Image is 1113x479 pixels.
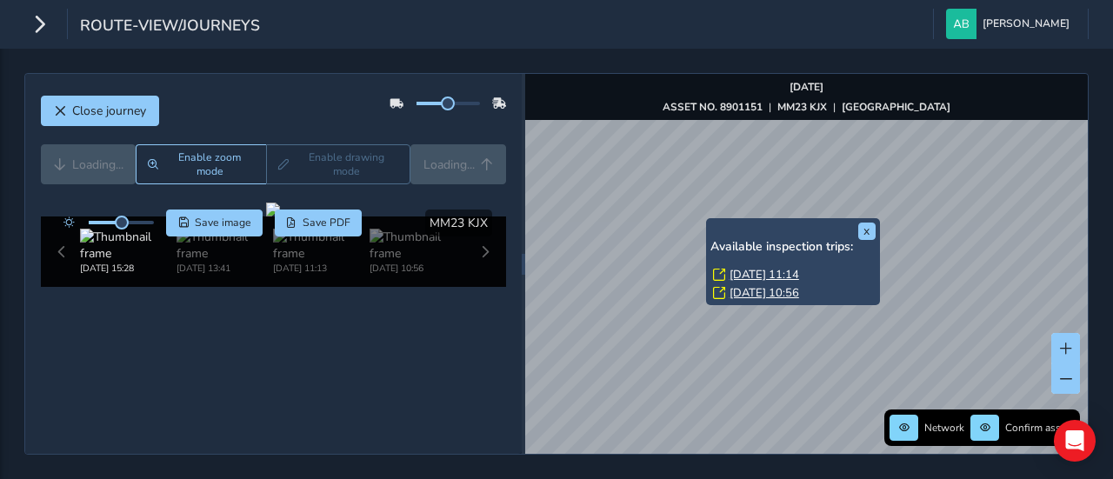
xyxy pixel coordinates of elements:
[166,210,263,236] button: Save
[370,229,466,262] img: Thumbnail frame
[730,267,799,283] a: [DATE] 11:14
[275,210,363,236] button: PDF
[777,100,827,114] strong: MM23 KJX
[41,96,159,126] button: Close journey
[842,100,950,114] strong: [GEOGRAPHIC_DATA]
[946,9,976,39] img: diamond-layout
[136,144,266,184] button: Zoom
[195,216,251,230] span: Save image
[72,103,146,119] span: Close journey
[730,285,799,301] a: [DATE] 10:56
[430,215,488,231] span: MM23 KJX
[983,9,1070,39] span: [PERSON_NAME]
[858,223,876,240] button: x
[303,216,350,230] span: Save PDF
[790,80,823,94] strong: [DATE]
[663,100,763,114] strong: ASSET NO. 8901151
[710,240,876,255] h6: Available inspection trips:
[177,262,273,275] div: [DATE] 13:41
[273,262,370,275] div: [DATE] 11:13
[1005,421,1075,435] span: Confirm assets
[370,262,466,275] div: [DATE] 10:56
[924,421,964,435] span: Network
[80,262,177,275] div: [DATE] 15:28
[80,229,177,262] img: Thumbnail frame
[1054,420,1096,462] div: Open Intercom Messenger
[164,150,257,178] span: Enable zoom mode
[663,100,950,114] div: | |
[273,229,370,262] img: Thumbnail frame
[177,229,273,262] img: Thumbnail frame
[946,9,1076,39] button: [PERSON_NAME]
[80,15,260,39] span: route-view/journeys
